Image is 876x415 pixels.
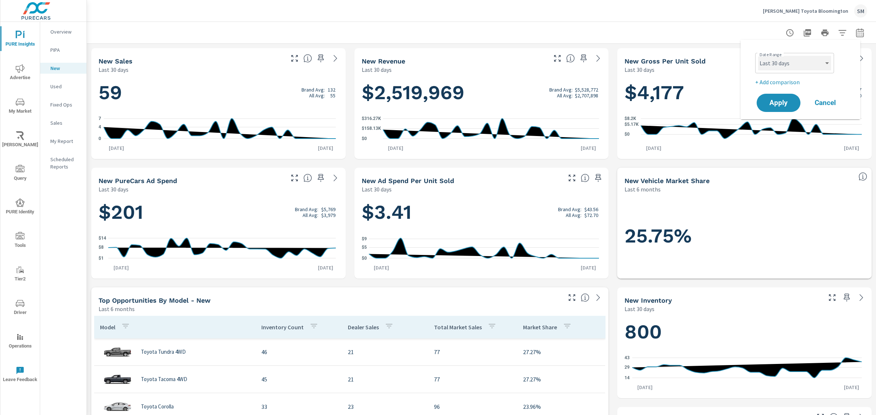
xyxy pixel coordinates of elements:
[348,375,423,384] p: 21
[301,87,325,93] p: Brand Avg:
[3,366,38,384] span: Leave Feedback
[434,402,511,411] p: 96
[40,154,87,172] div: Scheduled Reports
[835,26,850,40] button: Apply Filters
[313,264,338,271] p: [DATE]
[625,80,864,105] h1: $4,177
[566,54,575,63] span: Total sales revenue over the selected date range. [Source: This data is sourced from the dealer’s...
[3,265,38,283] span: Tier2
[856,53,867,64] a: See more details in report
[99,256,104,261] text: $1
[289,53,300,64] button: Make Fullscreen
[40,26,87,37] div: Overview
[362,236,367,241] text: $9
[330,53,341,64] a: See more details in report
[434,323,482,331] p: Total Market Sales
[99,296,211,304] h5: Top Opportunities by Model - New
[99,177,177,185] h5: New PureCars Ad Spend
[856,292,867,303] a: See more details in report
[362,200,602,225] h1: $3.41
[362,185,392,194] p: Last 30 days
[566,212,581,218] p: All Avg:
[315,53,327,64] span: Save this to your personalized report
[434,348,511,356] p: 77
[552,53,563,64] button: Make Fullscreen
[625,319,864,344] h1: 800
[625,132,630,137] text: $0
[40,44,87,55] div: PIPA
[625,355,630,360] text: 43
[625,185,661,194] p: Last 6 months
[592,172,604,184] span: Save this to your personalized report
[818,26,832,40] button: Print Report
[576,144,601,152] p: [DATE]
[803,94,847,112] button: Cancel
[40,117,87,128] div: Sales
[315,172,327,184] span: Save this to your personalized report
[3,64,38,82] span: Advertise
[348,402,423,411] p: 23
[40,136,87,147] div: My Report
[3,98,38,116] span: My Market
[321,212,335,218] p: $3,979
[40,81,87,92] div: Used
[811,100,840,106] span: Cancel
[523,323,557,331] p: Market Share
[99,80,338,105] h1: 59
[625,224,864,248] h1: 25.75%
[362,177,454,185] h5: New Ad Spend Per Unit Sold
[625,296,672,304] h5: New Inventory
[362,126,381,131] text: $158.13K
[3,299,38,317] span: Driver
[348,323,379,331] p: Dealer Sales
[566,292,578,303] button: Make Fullscreen
[362,57,405,65] h5: New Revenue
[584,212,598,218] p: $72.70
[50,65,81,72] p: New
[362,80,602,105] h1: $2,519,969
[40,99,87,110] div: Fixed Ops
[625,122,639,127] text: $5.17K
[581,174,589,182] span: Average cost of advertising per each vehicle sold at the dealer over the selected date range. The...
[3,31,38,49] span: PURE Insights
[557,93,573,98] p: All Avg:
[383,144,408,152] p: [DATE]
[3,232,38,250] span: Tools
[50,137,81,145] p: My Report
[99,305,135,313] p: Last 6 months
[592,53,604,64] a: See more details in report
[141,349,186,355] p: Toyota Tundra 4WD
[99,125,101,130] text: 4
[800,26,815,40] button: "Export Report to PDF"
[853,26,867,40] button: Select Date Range
[261,375,336,384] p: 45
[575,87,598,93] p: $5,528,772
[289,172,300,184] button: Make Fullscreen
[578,53,589,64] span: Save this to your personalized report
[330,172,341,184] a: See more details in report
[261,402,336,411] p: 33
[103,341,132,363] img: glamour
[592,292,604,303] a: See more details in report
[549,87,573,93] p: Brand Avg:
[50,119,81,127] p: Sales
[858,172,867,181] span: Dealer Sales within ZipCode / Total Market Sales. [Market = within dealer PMA (or 60 miles if no ...
[757,94,800,112] button: Apply
[566,172,578,184] button: Make Fullscreen
[303,54,312,63] span: Number of vehicles sold by the dealership over the selected date range. [Source: This data is sou...
[348,348,423,356] p: 21
[362,136,367,141] text: $0
[3,333,38,350] span: Operations
[841,292,853,303] span: Save this to your personalized report
[141,403,174,410] p: Toyota Corolla
[99,185,128,194] p: Last 30 days
[625,116,636,121] text: $8.2K
[3,165,38,183] span: Query
[321,206,335,212] p: $5,769
[50,28,81,35] p: Overview
[755,78,849,86] p: + Add comparison
[763,8,848,14] p: [PERSON_NAME] Toyota Bloomington
[369,264,394,271] p: [DATE]
[362,116,381,121] text: $316.27K
[575,93,598,98] p: $2,707,898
